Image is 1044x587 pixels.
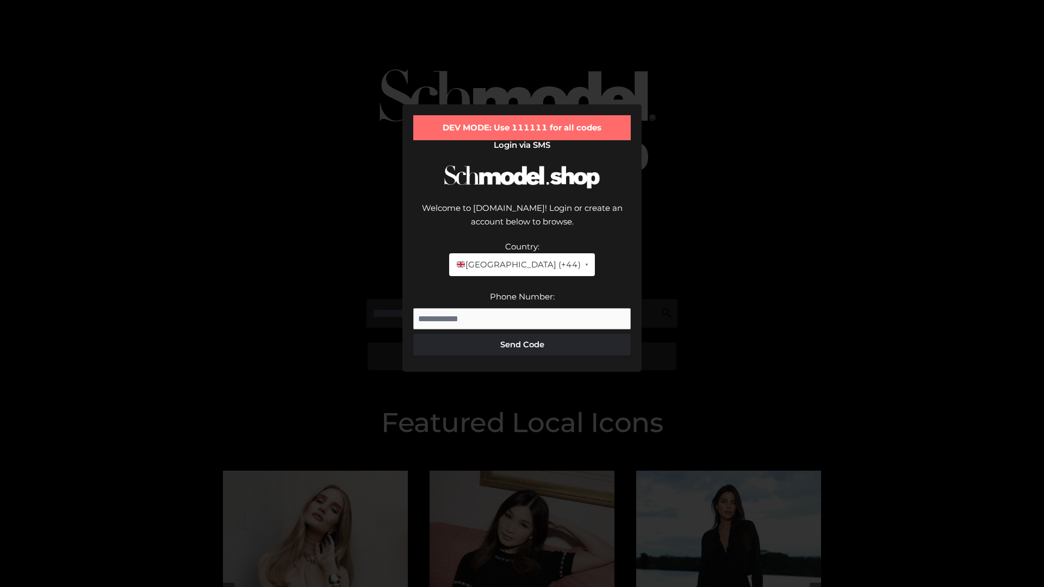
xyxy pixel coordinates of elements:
button: Send Code [413,334,631,355]
label: Country: [505,241,539,252]
img: 🇬🇧 [457,260,465,268]
div: DEV MODE: Use 111111 for all codes [413,115,631,140]
h2: Login via SMS [413,140,631,150]
span: [GEOGRAPHIC_DATA] (+44) [456,258,580,272]
img: Schmodel Logo [440,155,604,198]
div: Welcome to [DOMAIN_NAME]! Login or create an account below to browse. [413,201,631,240]
label: Phone Number: [490,291,555,302]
